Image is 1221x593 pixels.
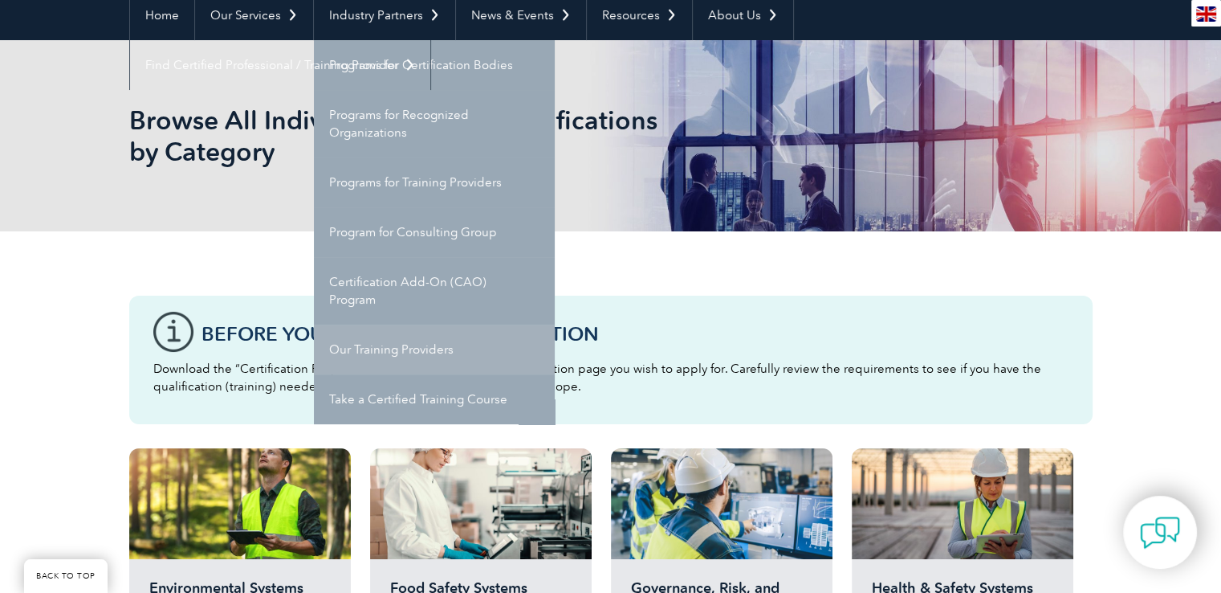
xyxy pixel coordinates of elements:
a: Programs for Certification Bodies [314,40,555,90]
a: Find Certified Professional / Training Provider [130,40,430,90]
a: Our Training Providers [314,325,555,374]
h1: Browse All Individual Auditors Certifications by Category [129,104,746,167]
img: contact-chat.png [1140,513,1180,553]
a: Programs for Training Providers [314,157,555,207]
a: Program for Consulting Group [314,207,555,257]
a: Programs for Recognized Organizations [314,90,555,157]
a: Take a Certified Training Course [314,374,555,424]
a: Certification Add-On (CAO) Program [314,257,555,325]
h3: Before You Apply For a Certification [201,324,1068,344]
p: Download the “Certification Requirements” document from the certification page you wish to apply ... [153,360,1068,395]
a: BACK TO TOP [24,559,108,593]
img: en [1196,6,1216,22]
